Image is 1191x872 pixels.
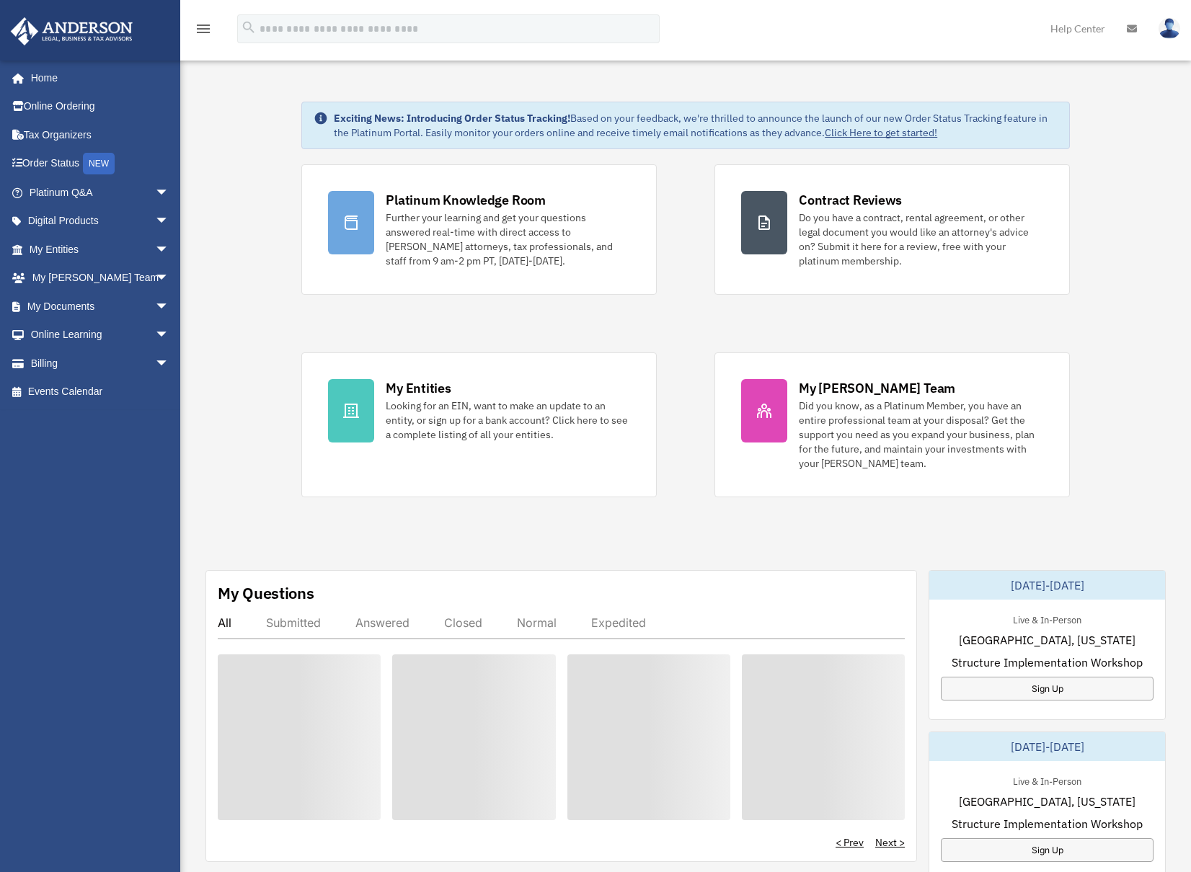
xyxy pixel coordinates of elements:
[10,235,191,264] a: My Entitiesarrow_drop_down
[355,615,409,630] div: Answered
[155,264,184,293] span: arrow_drop_down
[444,615,482,630] div: Closed
[334,112,570,125] strong: Exciting News: Introducing Order Status Tracking!
[10,92,191,121] a: Online Ordering
[875,835,905,850] a: Next >
[10,378,191,406] a: Events Calendar
[799,379,955,397] div: My [PERSON_NAME] Team
[218,582,314,604] div: My Questions
[301,352,657,497] a: My Entities Looking for an EIN, want to make an update to an entity, or sign up for a bank accoun...
[836,835,864,850] a: < Prev
[517,615,557,630] div: Normal
[10,149,191,179] a: Order StatusNEW
[266,615,321,630] div: Submitted
[6,17,137,45] img: Anderson Advisors Platinum Portal
[1001,773,1093,788] div: Live & In-Person
[10,207,191,236] a: Digital Productsarrow_drop_down
[10,63,184,92] a: Home
[952,654,1143,671] span: Structure Implementation Workshop
[714,352,1070,497] a: My [PERSON_NAME] Team Did you know, as a Platinum Member, you have an entire professional team at...
[941,838,1154,862] a: Sign Up
[155,207,184,236] span: arrow_drop_down
[929,571,1165,600] div: [DATE]-[DATE]
[799,210,1043,268] div: Do you have a contract, rental agreement, or other legal document you would like an attorney's ad...
[386,399,630,442] div: Looking for an EIN, want to make an update to an entity, or sign up for a bank account? Click her...
[1001,611,1093,626] div: Live & In-Person
[301,164,657,295] a: Platinum Knowledge Room Further your learning and get your questions answered real-time with dire...
[334,111,1058,140] div: Based on your feedback, we're thrilled to announce the launch of our new Order Status Tracking fe...
[155,321,184,350] span: arrow_drop_down
[591,615,646,630] div: Expedited
[929,732,1165,761] div: [DATE]-[DATE]
[386,210,630,268] div: Further your learning and get your questions answered real-time with direct access to [PERSON_NAM...
[155,349,184,378] span: arrow_drop_down
[10,178,191,207] a: Platinum Q&Aarrow_drop_down
[386,191,546,209] div: Platinum Knowledge Room
[10,321,191,350] a: Online Learningarrow_drop_down
[10,292,191,321] a: My Documentsarrow_drop_down
[1159,18,1180,39] img: User Pic
[959,631,1135,649] span: [GEOGRAPHIC_DATA], [US_STATE]
[941,677,1154,700] a: Sign Up
[825,126,937,139] a: Click Here to get started!
[241,19,257,35] i: search
[799,399,1043,471] div: Did you know, as a Platinum Member, you have an entire professional team at your disposal? Get th...
[155,235,184,264] span: arrow_drop_down
[386,379,451,397] div: My Entities
[799,191,902,209] div: Contract Reviews
[10,349,191,378] a: Billingarrow_drop_down
[83,153,115,174] div: NEW
[218,615,231,630] div: All
[10,120,191,149] a: Tax Organizers
[714,164,1070,295] a: Contract Reviews Do you have a contract, rental agreement, or other legal document you would like...
[195,20,212,37] i: menu
[155,292,184,321] span: arrow_drop_down
[952,815,1143,832] span: Structure Implementation Workshop
[195,25,212,37] a: menu
[959,793,1135,810] span: [GEOGRAPHIC_DATA], [US_STATE]
[155,178,184,208] span: arrow_drop_down
[10,264,191,293] a: My [PERSON_NAME] Teamarrow_drop_down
